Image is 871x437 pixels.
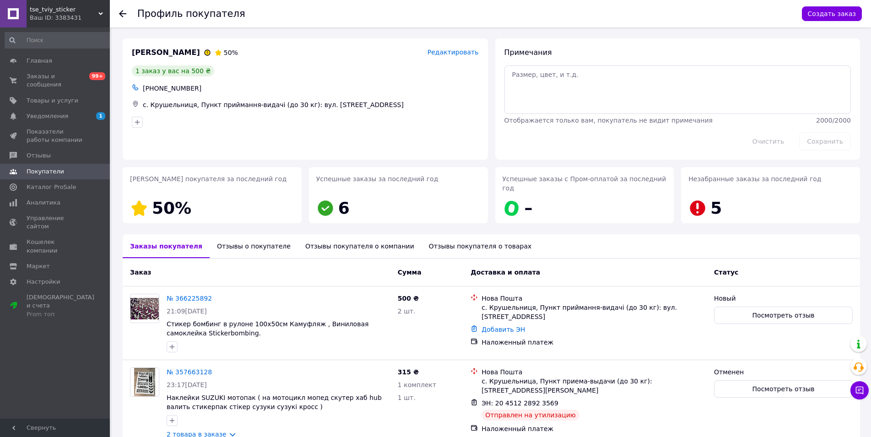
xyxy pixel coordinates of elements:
[27,199,60,207] span: Аналитика
[130,367,159,397] a: Фото товару
[298,234,422,258] div: Отзывы покупателя о компании
[167,295,212,302] a: № 366225892
[27,72,85,89] span: Заказы и сообщения
[427,49,479,56] span: Редактировать
[119,9,126,18] div: Вернуться назад
[27,97,78,105] span: Товары и услуги
[481,377,707,395] div: с. Крушельница, Пункт приема-выдачи (до 30 кг): [STREET_ADDRESS][PERSON_NAME]
[167,308,207,315] span: 21:09[DATE]
[96,112,105,120] span: 1
[130,269,151,276] span: Заказ
[714,380,853,398] button: Посмотреть отзыв
[167,320,368,337] a: Стикер бомбинг в рулоне 100х50см Камуфляж , Виниловая самоклейка Stickerbombing.
[688,175,821,183] span: Незабранные заказы за последний год
[123,234,210,258] div: Заказы покупателя
[141,98,481,111] div: с. Крушельниця, Пункт приймання-видачі (до 30 кг): вул. [STREET_ADDRESS]
[398,295,419,302] span: 500 ₴
[130,298,159,319] img: Фото товару
[752,311,815,320] span: Посмотреть отзыв
[210,234,298,258] div: Отзывы о покупателе
[471,269,540,276] span: Доставка и оплата
[710,199,722,217] span: 5
[89,72,105,80] span: 99+
[27,183,76,191] span: Каталог ProSale
[141,82,481,95] div: [PHONE_NUMBER]
[802,6,862,21] button: Создать заказ
[850,381,869,399] button: Чат с покупателем
[481,294,707,303] div: Нова Пошта
[816,117,851,124] span: 2000 / 2000
[134,368,156,396] img: Фото товару
[398,381,436,388] span: 1 комплект
[27,214,85,231] span: Управление сайтом
[481,410,579,421] div: Отправлен на утилизацию
[137,8,245,19] h1: Профиль покупателя
[504,117,713,124] span: Отображается только вам, покупатель не видит примечания
[30,14,110,22] div: Ваш ID: 3383431
[132,48,200,58] span: [PERSON_NAME]
[503,175,666,192] span: Успешные заказы с Пром-оплатой за последний год
[398,394,416,401] span: 1 шт.
[481,399,558,407] span: ЭН: 20 4512 2892 3569
[224,49,238,56] span: 50%
[27,167,64,176] span: Покупатели
[130,294,159,323] a: Фото товару
[714,269,738,276] span: Статус
[316,175,438,183] span: Успешные заказы за последний год
[167,394,382,410] a: Наклейки SUZUKI мотопак ( на мотоцикл мопед скутер хаб hub валить стикерпак стікер сузуки сузукі ...
[27,57,52,65] span: Главная
[27,278,60,286] span: Настройки
[30,5,98,14] span: tse_tviy_sticker
[714,307,853,324] button: Посмотреть отзыв
[714,367,853,377] div: Отменен
[152,199,191,217] span: 50%
[481,338,707,347] div: Наложенный платеж
[752,384,815,394] span: Посмотреть отзыв
[525,199,533,217] span: –
[27,112,68,120] span: Уведомления
[338,199,350,217] span: 6
[398,368,419,376] span: 315 ₴
[504,48,552,57] span: Примечания
[27,238,85,254] span: Кошелек компании
[167,368,212,376] a: № 357663128
[481,424,707,433] div: Наложенный платеж
[27,151,51,160] span: Отзывы
[27,293,94,318] span: [DEMOGRAPHIC_DATA] и счета
[27,262,50,270] span: Маркет
[132,65,214,76] div: 1 заказ у вас на 500 ₴
[714,294,853,303] div: Новый
[481,367,707,377] div: Нова Пошта
[5,32,113,49] input: Поиск
[398,308,416,315] span: 2 шт.
[27,310,94,318] div: Prom топ
[167,381,207,388] span: 23:17[DATE]
[27,128,85,144] span: Показатели работы компании
[398,269,422,276] span: Сумма
[481,326,525,333] a: Добавить ЭН
[481,303,707,321] div: с. Крушельниця, Пункт приймання-видачі (до 30 кг): вул. [STREET_ADDRESS]
[422,234,539,258] div: Отзывы покупателя о товарах
[130,175,287,183] span: [PERSON_NAME] покупателя за последний год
